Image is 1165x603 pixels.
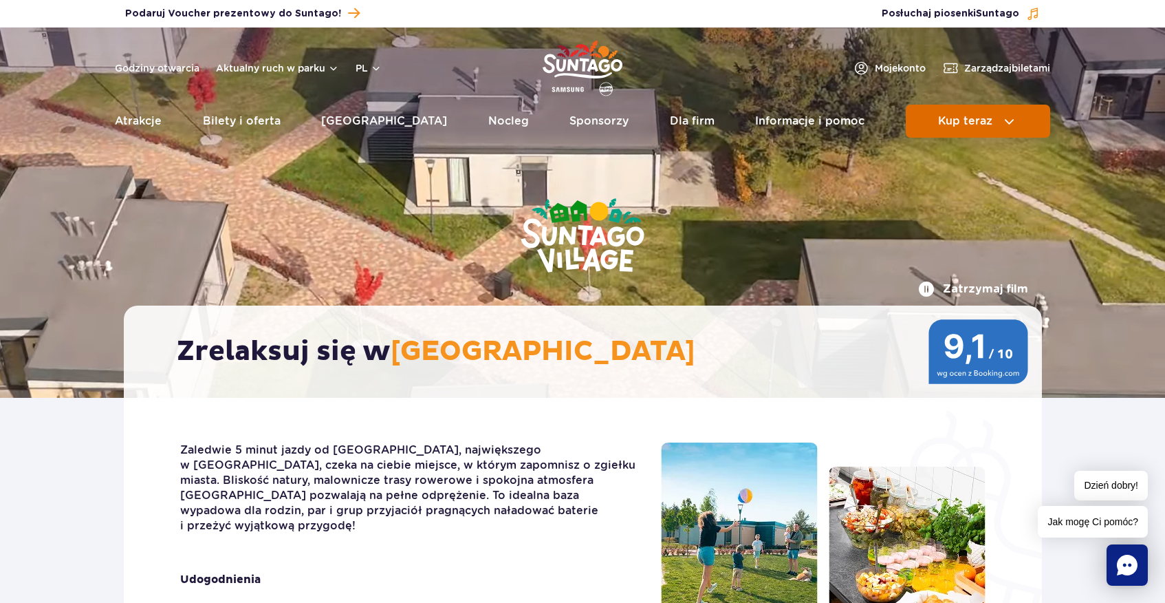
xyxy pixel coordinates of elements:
[180,443,640,533] p: Zaledwie 5 minut jazdy od [GEOGRAPHIC_DATA], największego w [GEOGRAPHIC_DATA], czeka na ciebie mi...
[488,105,529,138] a: Nocleg
[1107,544,1148,586] div: Chat
[670,105,715,138] a: Dla firm
[177,335,1003,369] h2: Zrelaksuj się w
[216,63,339,74] button: Aktualny ruch w parku
[569,105,629,138] a: Sponsorzy
[938,115,992,127] span: Kup teraz
[882,7,1019,21] span: Posłuchaj piosenki
[180,572,640,587] strong: Udogodnienia
[755,105,864,138] a: Informacje i pomoc
[976,9,1019,19] span: Suntago
[942,60,1050,76] a: Zarządzajbiletami
[1074,471,1148,500] span: Dzień dobry!
[928,319,1028,384] img: 9,1/10 wg ocen z Booking.com
[125,7,341,21] span: Podaruj Voucher prezentowy do Suntago!
[466,145,699,329] img: Suntago Village
[115,105,162,138] a: Atrakcje
[964,61,1050,75] span: Zarządzaj biletami
[203,105,281,138] a: Bilety i oferta
[356,61,382,75] button: pl
[321,105,447,138] a: [GEOGRAPHIC_DATA]
[125,4,360,23] a: Podaruj Voucher prezentowy do Suntago!
[882,7,1040,21] button: Posłuchaj piosenkiSuntago
[543,34,622,98] a: Park of Poland
[906,105,1050,138] button: Kup teraz
[391,335,695,369] span: [GEOGRAPHIC_DATA]
[115,61,199,75] a: Godziny otwarcia
[875,61,926,75] span: Moje konto
[918,281,1028,297] button: Zatrzymaj film
[853,60,926,76] a: Mojekonto
[1038,506,1148,538] span: Jak mogę Ci pomóc?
